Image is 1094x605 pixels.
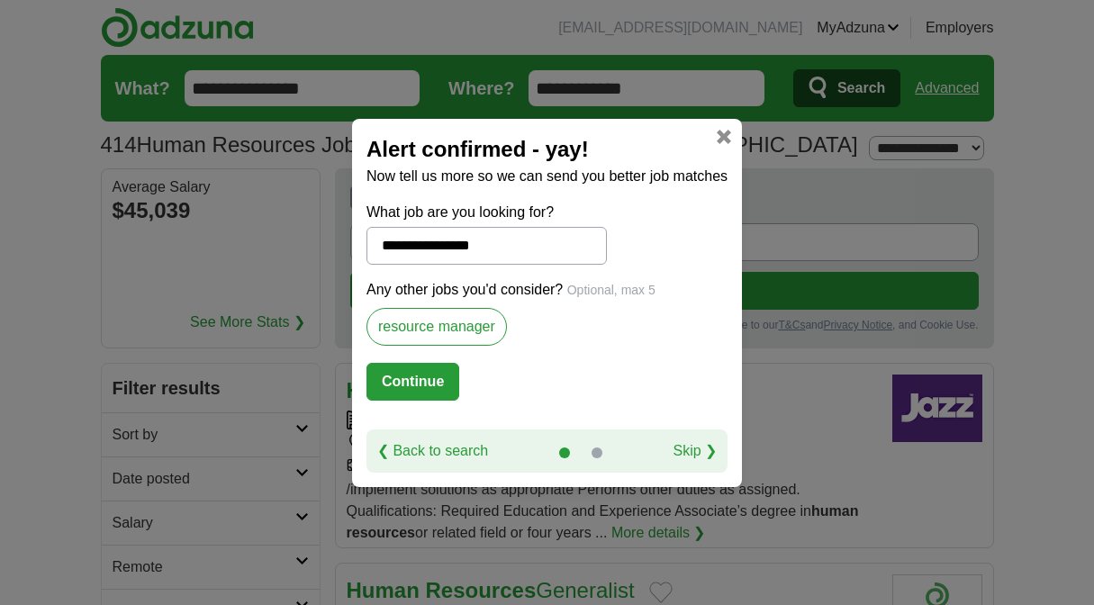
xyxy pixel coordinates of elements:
a: Skip ❯ [673,440,717,462]
button: Continue [366,363,459,401]
label: What job are you looking for? [366,202,607,223]
h2: Alert confirmed - yay! [366,133,728,166]
span: Optional, max 5 [567,283,655,297]
label: resource manager [366,308,507,346]
a: ❮ Back to search [377,440,488,462]
p: Now tell us more so we can send you better job matches [366,166,728,187]
p: Any other jobs you'd consider? [366,279,728,301]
